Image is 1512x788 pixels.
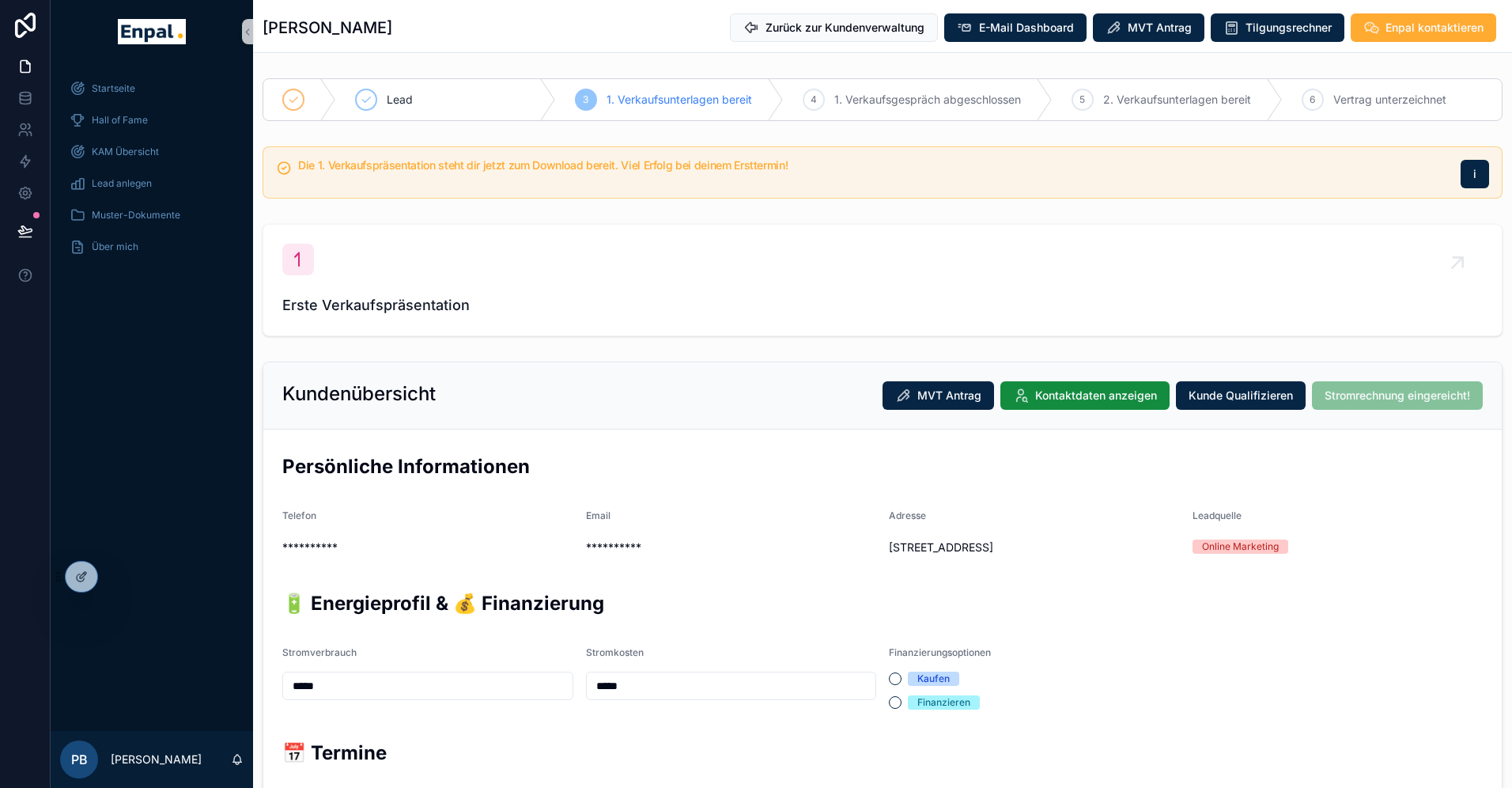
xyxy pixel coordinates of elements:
[60,138,244,166] a: KAM Übersicht
[60,201,244,229] a: Muster-Dokumente
[1079,93,1085,106] span: 5
[1202,540,1279,554] div: Online Marketing
[282,740,1483,766] h2: 📅 Termine
[60,169,244,198] a: Lead anlegen
[1000,381,1170,410] button: Kontaktdaten anzeigen
[1093,13,1204,42] button: MVT Antrag
[583,93,588,106] span: 3
[282,590,1483,616] h2: 🔋 Energieprofil & 💰 Finanzierung
[118,19,185,44] img: App logo
[1351,13,1496,42] button: Enpal kontaktieren
[60,233,244,261] a: Über mich
[1310,93,1315,106] span: 6
[282,381,436,407] h2: Kundenübersicht
[765,20,924,36] span: Zurück zur Kundenverwaltung
[282,294,1483,316] span: Erste Verkaufspräsentation
[1473,166,1476,182] span: i
[282,453,1483,479] h2: Persönliche Informationen
[60,74,244,103] a: Startseite
[917,388,981,403] span: MVT Antrag
[1035,388,1157,403] span: Kontaktdaten anzeigen
[92,209,180,222] span: Muster-Dokumente
[111,752,202,767] p: [PERSON_NAME]
[944,13,1087,42] button: E-Mail Dashboard
[889,510,926,521] span: Adresse
[834,92,1021,108] span: 1. Verkaufsgespräch abgeschlossen
[263,17,392,39] h1: [PERSON_NAME]
[92,241,138,253] span: Über mich
[586,510,610,521] span: Email
[282,510,316,521] span: Telefon
[889,540,1180,555] span: [STREET_ADDRESS]
[979,20,1074,36] span: E-Mail Dashboard
[282,646,357,658] span: Stromverbrauch
[92,146,159,158] span: KAM Übersicht
[917,672,950,686] div: Kaufen
[1103,92,1251,108] span: 2. Verkaufsunterlagen bereit
[811,93,817,106] span: 4
[92,82,135,95] span: Startseite
[1333,92,1446,108] span: Vertrag unterzeichnet
[1193,510,1242,521] span: Leadquelle
[1461,160,1489,188] button: i
[92,114,148,127] span: Hall of Fame
[889,646,991,658] span: Finanzierungsoptionen
[1189,388,1293,403] span: Kunde Qualifizieren
[1246,20,1332,36] span: Tilgungsrechner
[730,13,938,42] button: Zurück zur Kundenverwaltung
[1211,13,1344,42] button: Tilgungsrechner
[586,646,644,658] span: Stromkosten
[71,750,88,769] span: PB
[298,160,1448,171] h5: Die 1. Verkaufspräsentation steht dir jetzt zum Download bereit. Viel Erfolg bei deinem Ersttermin!
[51,63,253,282] div: scrollable content
[60,106,244,134] a: Hall of Fame
[883,381,994,410] button: MVT Antrag
[263,225,1502,335] a: Erste Verkaufspräsentation
[917,695,970,710] div: Finanzieren
[1385,20,1484,36] span: Enpal kontaktieren
[1176,381,1306,410] button: Kunde Qualifizieren
[1128,20,1192,36] span: MVT Antrag
[607,92,752,108] span: 1. Verkaufsunterlagen bereit
[92,177,152,190] span: Lead anlegen
[387,92,413,108] span: Lead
